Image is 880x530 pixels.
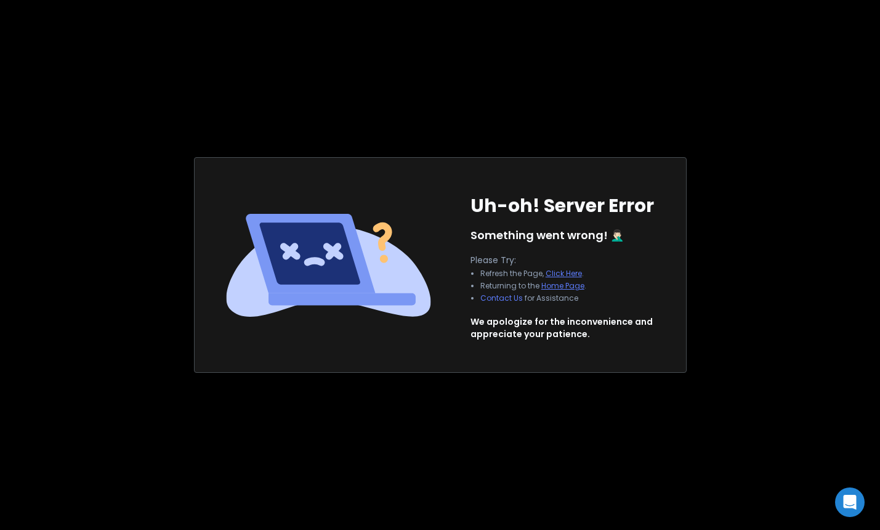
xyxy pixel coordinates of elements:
h1: Uh-oh! Server Error [470,195,654,217]
li: for Assistance [480,293,586,303]
p: We apologize for the inconvenience and appreciate your patience. [470,316,653,340]
li: Refresh the Page, . [480,269,586,279]
a: Home Page [541,280,584,291]
div: Open Intercom Messenger [835,487,865,517]
p: Please Try: [470,254,596,266]
button: Contact Us [480,293,523,303]
li: Returning to the . [480,281,586,291]
a: Click Here [546,268,582,279]
p: Something went wrong! 🤦🏻‍♂️ [470,227,624,244]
